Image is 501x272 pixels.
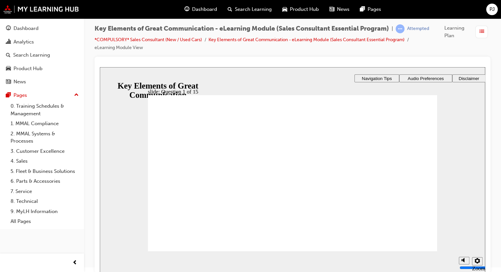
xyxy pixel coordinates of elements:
[3,89,81,101] button: Pages
[3,49,81,61] a: Search Learning
[95,44,143,52] li: eLearning Module View
[8,156,81,166] a: 4. Sales
[444,24,490,39] button: Learning Plan
[14,25,39,32] div: Dashboard
[228,5,232,14] span: search-icon
[329,5,334,14] span: news-icon
[192,6,217,13] span: Dashboard
[14,38,34,46] div: Analytics
[8,186,81,197] a: 7. Service
[8,119,81,129] a: 1. MMAL Compliance
[8,176,81,186] a: 6. Parts & Accessories
[277,3,324,16] a: car-iconProduct Hub
[6,66,11,72] span: car-icon
[72,259,77,267] span: prev-icon
[8,196,81,206] a: 8. Technical
[359,9,379,14] span: Disclaimer
[8,101,81,119] a: 0. Training Schedules & Management
[282,5,287,14] span: car-icon
[372,190,383,198] button: Settings
[74,91,79,99] span: up-icon
[392,25,393,33] span: |
[3,63,81,75] a: Product Hub
[95,25,389,33] span: Key Elements of Great Communication - eLearning Module (Sales Consultant Essential Program)
[8,206,81,217] a: 9. MyLH Information
[6,26,11,32] span: guage-icon
[222,3,277,16] a: search-iconSearch Learning
[372,198,385,218] label: Zoom to fit
[355,3,386,16] a: pages-iconPages
[3,36,81,48] a: Analytics
[290,6,319,13] span: Product Hub
[8,216,81,227] a: All Pages
[489,6,495,13] span: PJ
[352,7,386,15] button: Disclaimer
[6,52,11,58] span: search-icon
[95,37,202,42] a: *COMPULSORY* Sales Consultant (New / Used Cars)
[8,129,81,146] a: 2. MMAL Systems & Processes
[255,7,299,15] button: Navigation Tips
[396,24,404,33] span: learningRecordVerb_ATTEMPT-icon
[360,198,402,203] input: volume
[359,190,370,197] button: Mute (Ctrl+Alt+M)
[3,21,81,89] button: DashboardAnalyticsSearch LearningProduct HubNews
[262,9,292,14] span: Navigation Tips
[179,3,222,16] a: guage-iconDashboard
[8,166,81,177] a: 5. Fleet & Business Solutions
[479,28,484,36] span: list-icon
[486,4,498,15] button: PJ
[356,184,382,205] div: misc controls
[184,5,189,14] span: guage-icon
[8,146,81,156] a: 3. Customer Excellence
[6,39,11,45] span: chart-icon
[444,24,473,39] span: Learning Plan
[209,37,404,42] a: Key Elements of Great Communication - eLearning Module (Sales Consultant Essential Program)
[407,26,429,32] div: Attempted
[14,65,42,72] div: Product Hub
[299,7,352,15] button: Audio Preferences
[368,6,381,13] span: Pages
[14,92,27,99] div: Pages
[360,5,365,14] span: pages-icon
[337,6,349,13] span: News
[6,93,11,98] span: pages-icon
[14,78,26,86] div: News
[3,76,81,88] a: News
[3,22,81,35] a: Dashboard
[3,5,79,14] img: mmal
[13,51,50,59] div: Search Learning
[6,79,11,85] span: news-icon
[324,3,355,16] a: news-iconNews
[308,9,344,14] span: Audio Preferences
[235,6,272,13] span: Search Learning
